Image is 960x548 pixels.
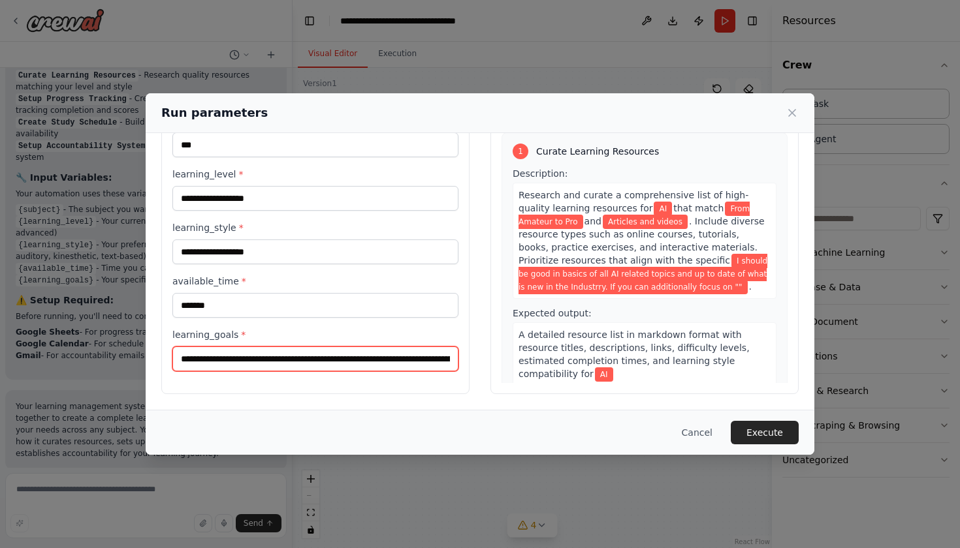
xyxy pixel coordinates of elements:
[519,254,767,294] span: Variable: learning_goals
[519,329,750,379] span: A detailed resource list in markdown format with resource titles, descriptions, links, difficulty...
[673,203,724,213] span: that match
[172,275,458,288] label: available_time
[172,328,458,341] label: learning_goals
[603,215,688,229] span: Variable: learning_style
[519,202,750,229] span: Variable: learning_level
[172,168,458,181] label: learning_level
[536,145,659,158] span: Curate Learning Resources
[731,421,799,444] button: Execute
[595,367,613,382] span: Variable: subject
[584,216,601,226] span: and
[519,216,765,266] span: . Include diverse resource types such as online courses, tutorials, books, practice exercises, an...
[671,421,723,444] button: Cancel
[513,144,528,159] div: 1
[172,221,458,234] label: learning_style
[519,190,748,213] span: Research and curate a comprehensive list of high-quality learning resources for
[654,202,672,216] span: Variable: subject
[513,308,592,318] span: Expected output:
[513,168,568,179] span: Description:
[749,281,752,292] span: .
[161,104,268,122] h2: Run parameters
